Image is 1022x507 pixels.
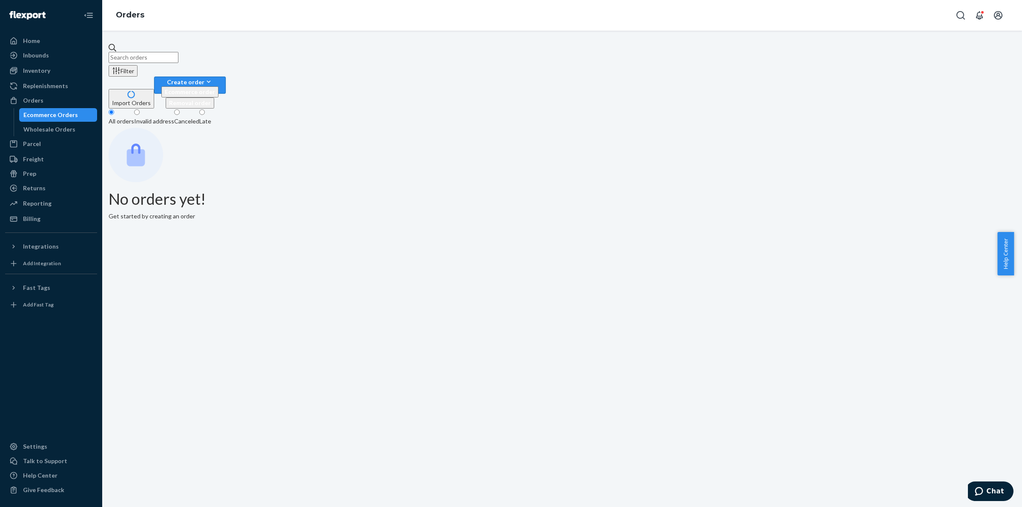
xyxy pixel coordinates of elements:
[5,94,97,107] a: Orders
[23,155,44,163] div: Freight
[5,79,97,93] a: Replenishments
[199,117,211,126] div: Late
[23,284,50,292] div: Fast Tags
[952,7,969,24] button: Open Search Box
[23,242,59,251] div: Integrations
[166,97,214,109] button: Removal order
[5,281,97,295] button: Fast Tags
[5,34,97,48] a: Home
[5,298,97,312] a: Add Fast Tag
[116,10,144,20] a: Orders
[5,64,97,77] a: Inventory
[23,260,61,267] div: Add Integration
[5,469,97,482] a: Help Center
[169,99,211,106] span: Removal order
[23,486,64,494] div: Give Feedback
[997,232,1014,275] button: Help Center
[109,128,163,182] img: Empty list
[109,52,178,63] input: Search orders
[109,3,151,28] ol: breadcrumbs
[23,442,47,451] div: Settings
[5,181,97,195] a: Returns
[23,37,40,45] div: Home
[23,199,52,208] div: Reporting
[9,11,46,20] img: Flexport logo
[23,125,75,134] div: Wholesale Orders
[5,137,97,151] a: Parcel
[5,49,97,62] a: Inbounds
[23,169,36,178] div: Prep
[971,7,988,24] button: Open notifications
[174,109,180,115] input: Canceled
[23,51,49,60] div: Inbounds
[23,96,43,105] div: Orders
[109,117,134,126] div: All orders
[174,117,199,126] div: Canceled
[109,89,154,109] button: Import Orders
[109,191,1016,208] h1: No orders yet!
[5,167,97,180] a: Prep
[5,454,97,468] button: Talk to Support
[199,109,205,115] input: Late
[5,152,97,166] a: Freight
[23,471,57,480] div: Help Center
[109,109,114,115] input: All orders
[23,457,67,465] div: Talk to Support
[154,77,226,94] button: Create orderEcommerce orderRemoval order
[23,82,68,90] div: Replenishments
[23,140,41,148] div: Parcel
[109,212,1016,221] p: Get started by creating an order
[990,7,1007,24] button: Open account menu
[23,184,46,192] div: Returns
[23,111,78,119] div: Ecommerce Orders
[5,483,97,497] button: Give Feedback
[161,86,218,97] button: Ecommerce order
[134,117,174,126] div: Invalid address
[23,215,40,223] div: Billing
[23,301,54,308] div: Add Fast Tag
[161,77,218,86] div: Create order
[19,108,98,122] a: Ecommerce Orders
[165,88,215,95] span: Ecommerce order
[5,240,97,253] button: Integrations
[23,66,50,75] div: Inventory
[5,257,97,270] a: Add Integration
[5,440,97,453] a: Settings
[5,197,97,210] a: Reporting
[968,481,1013,503] iframe: Opens a widget where you can chat to one of our agents
[112,66,134,75] div: Filter
[19,123,98,136] a: Wholesale Orders
[109,65,138,77] button: Filter
[5,212,97,226] a: Billing
[80,7,97,24] button: Close Navigation
[134,109,140,115] input: Invalid address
